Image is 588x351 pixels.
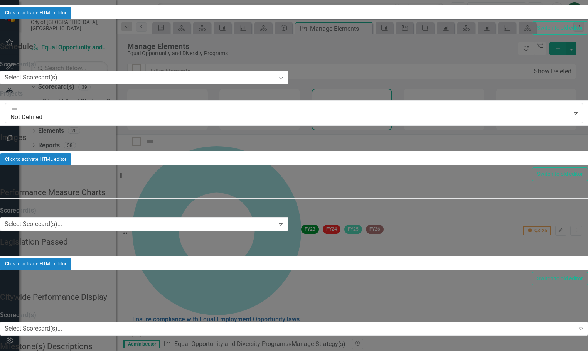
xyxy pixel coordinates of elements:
[532,21,588,35] button: Switch to old editor
[5,324,62,333] div: Select Scorecard(s)...
[5,220,62,229] div: Select Scorecard(s)...
[10,105,18,113] img: Not Defined
[532,272,588,285] button: Switch to old editor
[5,73,62,82] div: Select Scorecard(s)...
[532,167,588,181] button: Switch to old editor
